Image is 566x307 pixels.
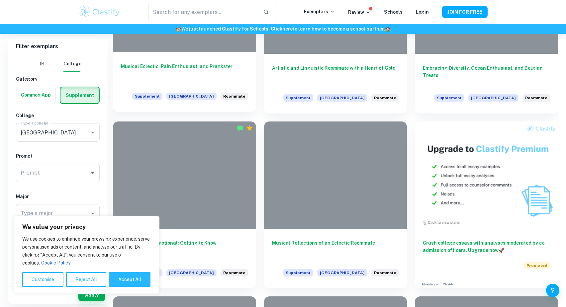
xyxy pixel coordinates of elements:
span: 🏫 [176,26,181,32]
h6: Filter exemplars [8,37,108,56]
a: Schools [384,9,403,15]
button: JOIN FOR FREE [442,6,488,18]
button: Supplement [60,87,99,103]
h6: Artistic and Linguistic Roommate with a Heart of Gold [272,64,399,86]
p: Review [348,9,371,16]
span: Supplement [132,93,162,100]
a: here [282,26,293,32]
span: Supplement [283,94,313,102]
button: Open [88,168,97,178]
span: 🏫 [385,26,391,32]
span: Roommate [374,270,396,276]
p: We value your privacy [22,223,150,231]
span: [GEOGRAPHIC_DATA] [468,94,519,102]
span: [GEOGRAPHIC_DATA] [317,269,367,276]
h6: Prompt [16,152,100,160]
h6: Crush college essays with analyses moderated by ex-admission officers. Upgrade now [423,239,550,254]
h6: We just launched Clastify for Schools. Click to learn how to become a school partner. [1,25,565,33]
a: Advertise with Clastify [422,282,454,287]
p: Exemplars [304,8,335,15]
button: Customise [22,272,63,287]
div: Top 3 things your roommates might like to know about you. [371,94,399,106]
span: 🚀 [499,248,504,253]
h6: College [16,112,100,119]
div: Top 3 things your roommates might like to know about you. [221,269,248,280]
div: Top 3 things your roommates might like to know about you. [522,94,550,106]
span: [GEOGRAPHIC_DATA] [166,269,217,276]
div: Top 3 things your roommates might like to know about you. [221,93,248,104]
img: Clastify logo [78,5,121,19]
a: Cookie Policy [41,260,71,266]
span: [GEOGRAPHIC_DATA] [317,94,367,102]
h6: Musical Eclectic, Pain Enthusiast, and Prankster [121,63,248,85]
button: College [63,56,81,72]
h6: Embracing Diversity, Ocean Enthusiast, and Belgian Treats [423,64,550,86]
h6: Major [16,193,100,200]
button: Apply [78,289,105,301]
a: Login [416,9,429,15]
span: Promoted [524,262,550,269]
span: Roommate [525,95,547,101]
span: Roommate [223,93,245,99]
button: Help and Feedback [546,284,559,297]
h6: Authentic and Emotional: Getting to Know [PERSON_NAME] [121,239,248,261]
p: We use cookies to enhance your browsing experience, serve personalised ads or content, and analys... [22,235,150,267]
img: Marked [237,125,243,131]
a: Authentic and Emotional: Getting to Know [PERSON_NAME]Supplement[GEOGRAPHIC_DATA]Top 3 things you... [113,121,256,288]
button: Common App [16,87,55,103]
h6: Musical Reflections of an Eclectic Roommate [272,239,399,261]
span: Roommate [223,270,245,276]
span: [GEOGRAPHIC_DATA] [166,93,217,100]
button: Open [88,209,97,218]
span: Roommate [374,95,396,101]
button: Reject All [66,272,106,287]
h6: Category [16,75,100,83]
span: Supplement [283,269,313,276]
div: We value your privacy [13,216,159,294]
img: Thumbnail [415,121,558,229]
button: Accept All [109,272,150,287]
div: Top 3 things your roommates might like to know about you. [371,269,399,280]
input: Search for any exemplars... [148,3,258,21]
a: Musical Reflections of an Eclectic RoommateSupplement[GEOGRAPHIC_DATA]Top 3 things your roommates... [264,121,407,288]
button: IB [34,56,50,72]
span: Supplement [434,94,464,102]
label: Type a college [21,120,48,126]
button: Open [88,128,97,137]
div: Premium [246,125,253,131]
div: Filter type choice [34,56,81,72]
